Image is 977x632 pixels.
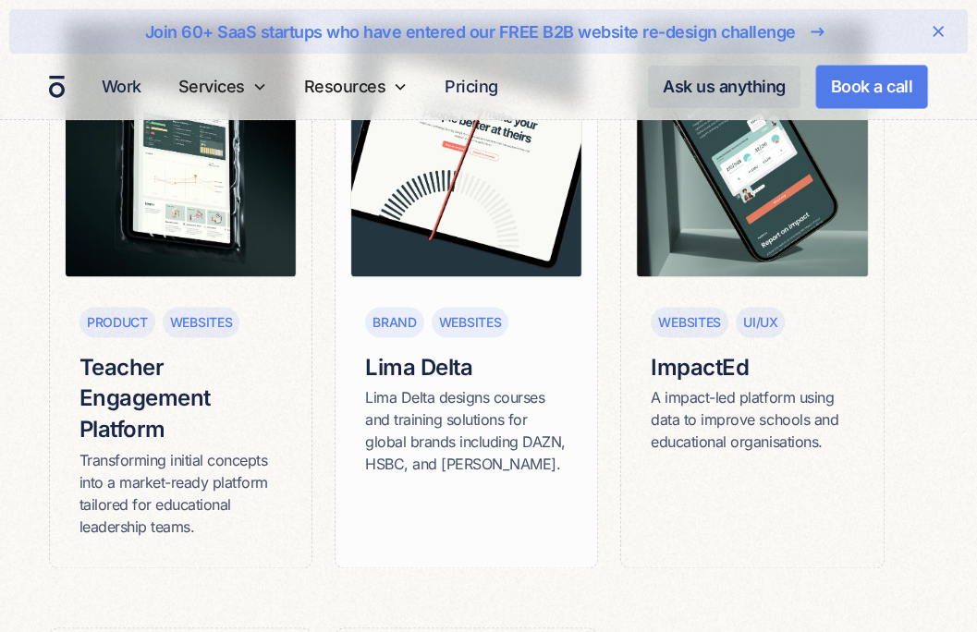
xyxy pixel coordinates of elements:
[297,54,416,119] div: Resources
[365,352,568,383] h6: Lima Delta
[648,66,800,108] a: Ask us anything
[79,449,282,538] div: Transforming initial concepts into a market-ready platform tailored for educational leadership te...
[178,74,245,99] div: Services
[372,312,417,332] div: Brand
[335,6,598,567] a: BrandWebsitesLima DeltaLima Delta designs courses and training solutions for global brands includ...
[87,312,148,332] div: Product
[171,54,275,119] div: Services
[49,75,65,99] a: home
[437,68,506,104] a: Pricing
[439,312,502,332] div: Websites
[79,352,282,445] h6: Teacher Engagement Platform
[145,19,796,44] div: Join 60+ SaaS startups who have entered our FREE B2B website re-design challenge
[620,6,884,567] a: WebsitesUI/UXImpactEdA impact-led platform using data to improve schools and educational organisa...
[170,312,233,332] div: Websites
[68,17,909,46] a: Join 60+ SaaS startups who have entered our FREE B2B website re-design challenge
[365,386,568,475] div: Lima Delta designs courses and training solutions for global brands including DAZN, HSBC, and [PE...
[94,68,149,104] a: Work
[651,386,853,453] div: A impact-led platform using data to improve schools and educational organisations.
[743,312,778,332] div: UI/UX
[304,74,386,99] div: Resources
[815,65,929,109] a: Book a call
[49,6,312,567] a: ProductWebsitesTeacher Engagement PlatformTransforming initial concepts into a market-ready platf...
[651,352,853,383] h6: ImpactEd
[658,312,721,332] div: Websites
